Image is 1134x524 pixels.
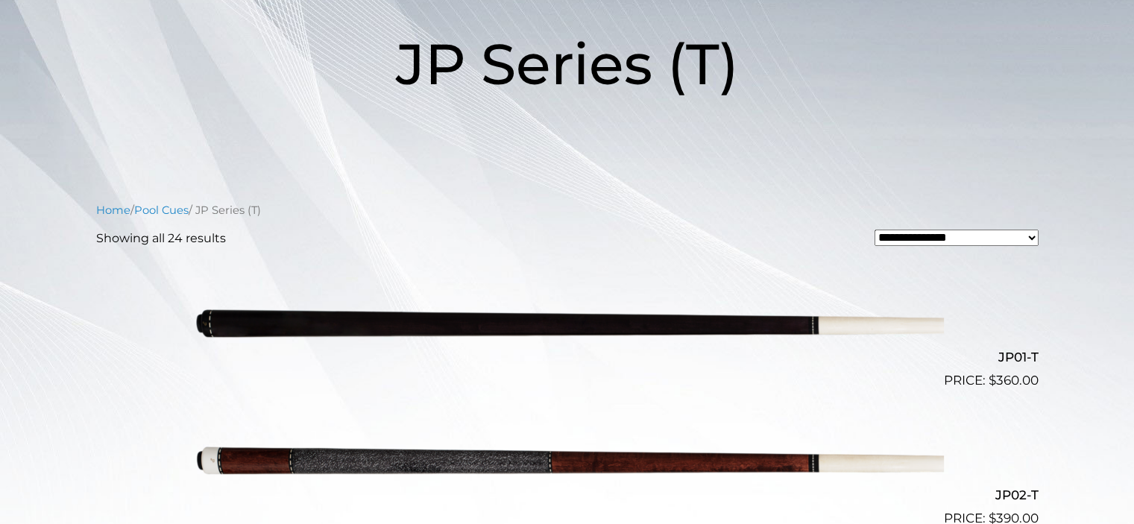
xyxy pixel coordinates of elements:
span: JP Series (T) [396,29,739,98]
h2: JP01-T [96,344,1039,371]
p: Showing all 24 results [96,230,226,247]
h2: JP02-T [96,481,1039,508]
span: $ [989,373,996,388]
nav: Breadcrumb [96,202,1039,218]
img: JP02-T [191,397,944,522]
select: Shop order [875,230,1039,246]
a: JP01-T $360.00 [96,259,1039,391]
img: JP01-T [191,259,944,385]
a: Home [96,203,130,217]
bdi: 360.00 [989,373,1039,388]
a: Pool Cues [134,203,189,217]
